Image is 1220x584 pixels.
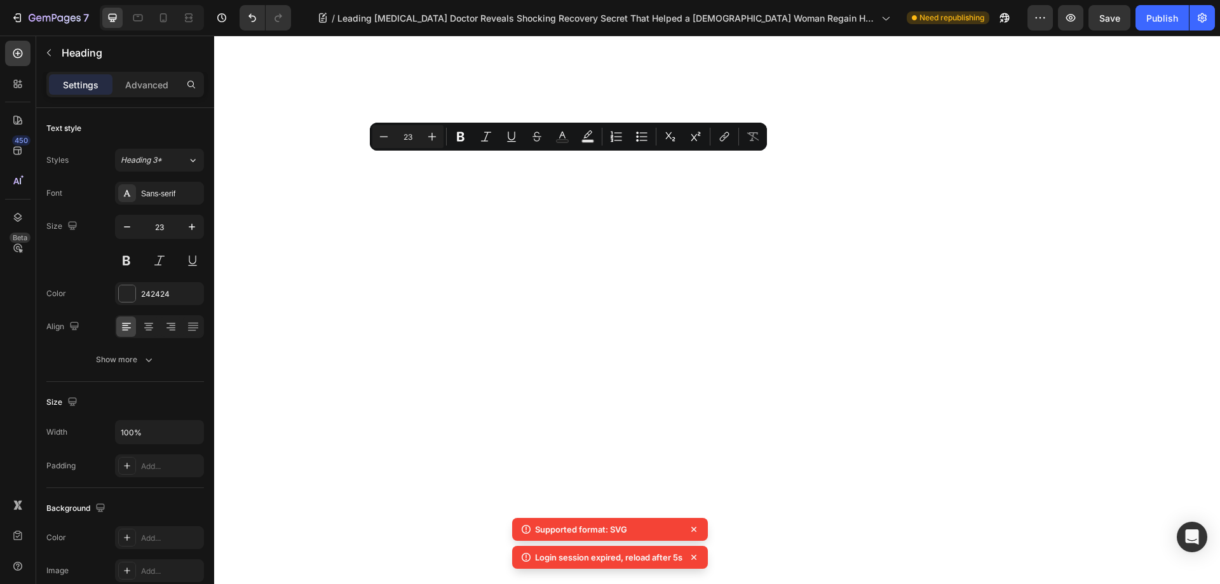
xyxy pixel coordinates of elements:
div: Color [46,532,66,543]
div: 242424 [141,289,201,300]
p: Login session expired, reload after 5s [535,551,682,564]
div: Padding [46,460,76,472]
div: Align [46,318,82,336]
button: Show more [46,348,204,371]
p: Heading [62,45,199,60]
div: Color [46,288,66,299]
div: Undo/Redo [240,5,291,31]
div: Width [46,426,67,438]
input: Auto [116,421,203,444]
button: 7 [5,5,95,31]
div: Publish [1146,11,1178,25]
div: Open Intercom Messenger [1177,522,1207,552]
span: / [332,11,335,25]
button: Heading 3* [115,149,204,172]
div: Size [46,394,80,411]
p: 7 [83,10,89,25]
div: Editor contextual toolbar [370,123,767,151]
div: Show more [96,353,155,366]
p: Settings [63,78,98,92]
div: Beta [10,233,30,243]
div: Sans-serif [141,188,201,200]
p: Advanced [125,78,168,92]
div: Styles [46,154,69,166]
div: Add... [141,533,201,544]
div: Add... [141,566,201,577]
span: Heading 3* [121,154,162,166]
p: Supported format: SVG [535,523,627,536]
span: Save [1099,13,1120,24]
iframe: Design area [214,36,1220,584]
div: Image [46,565,69,576]
div: Background [46,500,108,517]
div: Add... [141,461,201,472]
span: Need republishing [919,12,984,24]
div: 450 [12,135,30,146]
div: Size [46,218,80,235]
div: Font [46,187,62,199]
span: Leading [MEDICAL_DATA] Doctor Reveals Shocking Recovery Secret That Helped a [DEMOGRAPHIC_DATA] W... [337,11,876,25]
button: Publish [1135,5,1189,31]
div: Text style [46,123,81,134]
button: Save [1088,5,1130,31]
